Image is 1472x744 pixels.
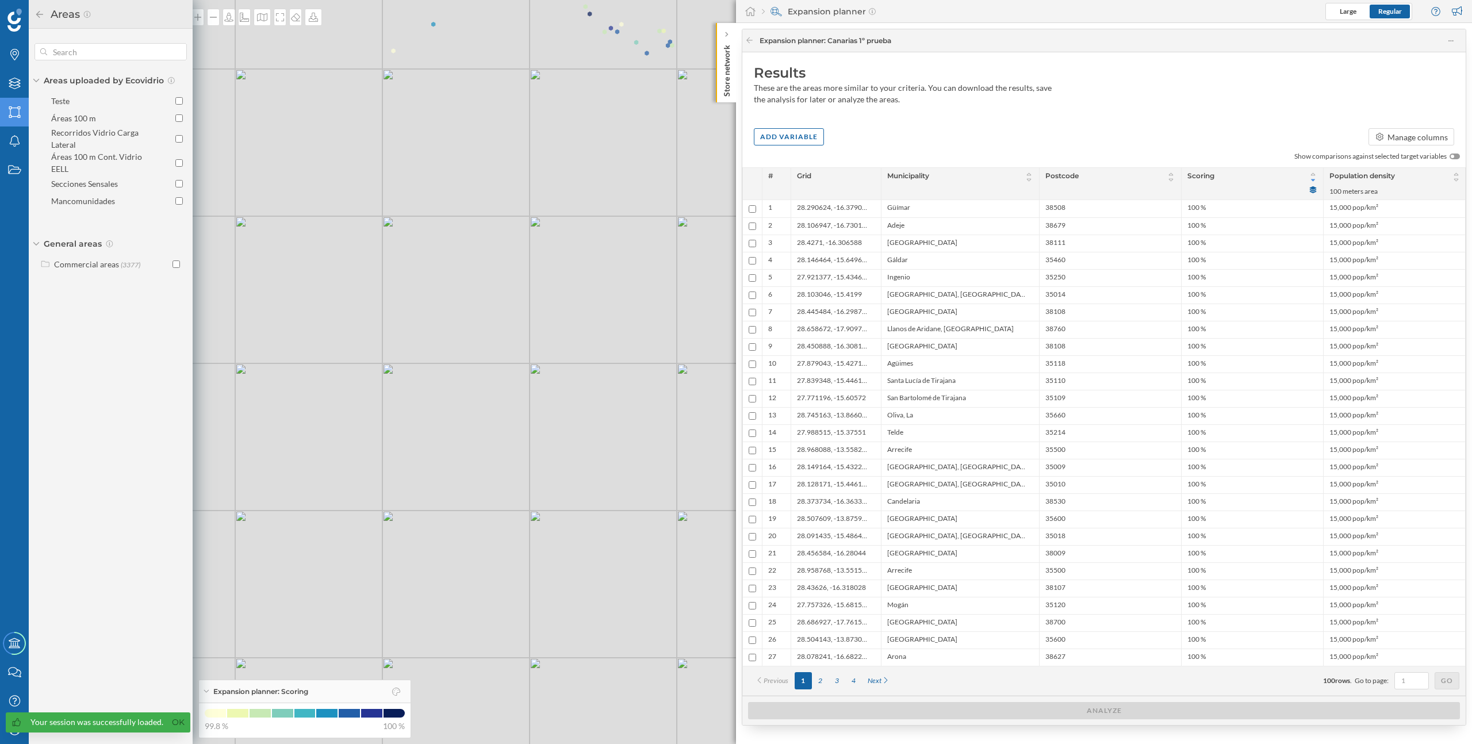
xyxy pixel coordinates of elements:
div: Áreas 100 m [51,113,96,123]
span: 38760 [1045,324,1065,335]
span: 28.504143, -13.873013 [797,635,869,646]
span: 15,000 pop/km² [1329,600,1378,611]
span: 28.078241, -16.682205 [797,652,869,663]
span: 22 [768,566,776,577]
span: . [1350,676,1352,685]
span: [GEOGRAPHIC_DATA] [887,618,957,628]
span: 15,000 pop/km² [1329,324,1378,335]
span: 100 [1323,676,1335,685]
span: 38108 [1045,307,1065,318]
span: 6 [768,290,772,301]
span: San Bartolomé de Tirajana [887,393,966,404]
span: [GEOGRAPHIC_DATA], [GEOGRAPHIC_DATA] [887,531,1028,542]
span: 15,000 pop/km² [1329,307,1378,318]
span: 27.839348, -15.446184 [797,376,869,387]
span: rows [1335,676,1350,685]
span: 15,000 pop/km² [1329,514,1378,525]
span: Postcode [1045,171,1079,183]
span: 28.968088, -13.558288 [797,445,869,456]
span: 28.686927, -17.761526 [797,618,869,628]
span: 17 [768,480,776,490]
span: 28.149164, -15.432279 [797,462,869,473]
span: 28.456584, -16.28044 [797,549,866,559]
span: 11 [768,376,776,387]
span: 27 [768,652,776,663]
span: 28.373734, -16.363372 [797,497,869,508]
span: 15,000 pop/km² [1329,566,1378,577]
span: 35600 [1045,635,1065,646]
span: 20 [768,531,776,542]
span: 15,000 pop/km² [1329,290,1378,301]
span: 28.128171, -15.446138 [797,480,869,490]
span: 38108 [1045,342,1065,352]
span: 15,000 pop/km² [1329,255,1378,266]
span: 28.4271, -16.306588 [797,238,862,249]
span: 35250 [1045,273,1065,283]
span: Agüimes [887,359,913,370]
span: 13 [768,411,776,421]
span: Arrecife [887,445,912,456]
span: 28.658672, -17.909798 [797,324,869,335]
span: 100 % [1187,497,1206,508]
span: # [768,171,773,181]
span: 100 % [1187,290,1206,301]
span: [GEOGRAPHIC_DATA] [887,549,957,559]
span: 100 % [1187,531,1206,542]
span: 38627 [1045,652,1065,663]
div: Expansion planner [762,6,876,17]
span: 15,000 pop/km² [1329,411,1378,421]
span: 35010 [1045,480,1065,490]
span: 35120 [1045,600,1065,611]
div: Mancomunidades [51,196,115,206]
span: 35009 [1045,462,1065,473]
span: 38111 [1045,238,1065,249]
span: 100 % [383,720,405,732]
span: Santa Lucía de Tirajana [887,376,956,387]
span: 15,000 pop/km² [1329,221,1378,232]
span: 100 % [1187,221,1206,232]
span: Municipality [887,171,929,183]
p: Store network [721,40,733,97]
span: 27.921377, -15.434645 [797,273,869,283]
input: 1 [1398,675,1425,687]
span: Arona [887,652,906,663]
span: 24 [768,600,776,611]
span: 10 [768,359,776,370]
span: [GEOGRAPHIC_DATA] [887,583,957,594]
span: 18 [768,497,776,508]
img: Geoblink Logo [7,9,22,32]
span: 15,000 pop/km² [1329,342,1378,352]
span: 15,000 pop/km² [1329,273,1378,283]
input: Recorridos Vidrio Carga Lateral [175,135,183,143]
input: Áreas 100 m [175,114,183,122]
span: : Canarias 1º prueba [824,36,891,45]
a: Ok [169,716,187,729]
span: 12 [768,393,776,404]
div: Áreas 100 m Cont. Vidrio EELL [51,152,142,174]
span: Ingenio [887,273,910,283]
span: 100 % [1187,462,1206,473]
span: Go to page: [1355,676,1389,686]
span: 100 % [1187,583,1206,594]
span: General areas [44,238,102,250]
span: 15,000 pop/km² [1329,549,1378,559]
div: Recorridos Vidrio Carga Lateral [51,128,139,149]
span: [GEOGRAPHIC_DATA] [887,635,957,646]
span: Scoring [1187,171,1214,183]
span: Assistance [23,8,79,18]
span: 28.507609, -13.875974 [797,514,869,525]
span: Adeje [887,221,904,232]
span: Telde [887,428,903,439]
span: 15,000 pop/km² [1329,583,1378,594]
span: 100 % [1187,652,1206,663]
span: 100 % [1187,393,1206,404]
span: 38009 [1045,549,1065,559]
span: 35214 [1045,428,1065,439]
span: 15,000 pop/km² [1329,428,1378,439]
span: 100 % [1187,480,1206,490]
div: Your session was successfully loaded. [30,716,163,728]
input: Teste [175,97,183,105]
span: 38530 [1045,497,1065,508]
span: (3377) [121,260,140,269]
span: 28.450888, -16.308103 [797,342,869,352]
